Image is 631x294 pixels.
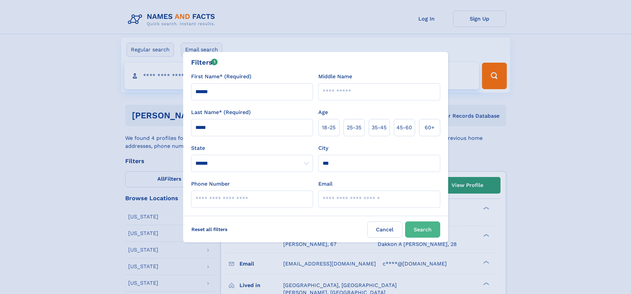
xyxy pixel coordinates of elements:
span: 45‑60 [396,124,412,132]
span: 35‑45 [372,124,387,132]
label: City [318,144,328,152]
label: Middle Name [318,73,352,81]
span: 18‑25 [322,124,336,132]
button: Search [405,221,440,238]
span: 60+ [425,124,435,132]
label: Cancel [367,221,402,238]
label: Reset all filters [187,221,232,237]
label: Age [318,108,328,116]
div: Filters [191,57,218,67]
label: Email [318,180,333,188]
label: First Name* (Required) [191,73,251,81]
label: Last Name* (Required) [191,108,251,116]
label: State [191,144,313,152]
label: Phone Number [191,180,230,188]
span: 25‑35 [347,124,361,132]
